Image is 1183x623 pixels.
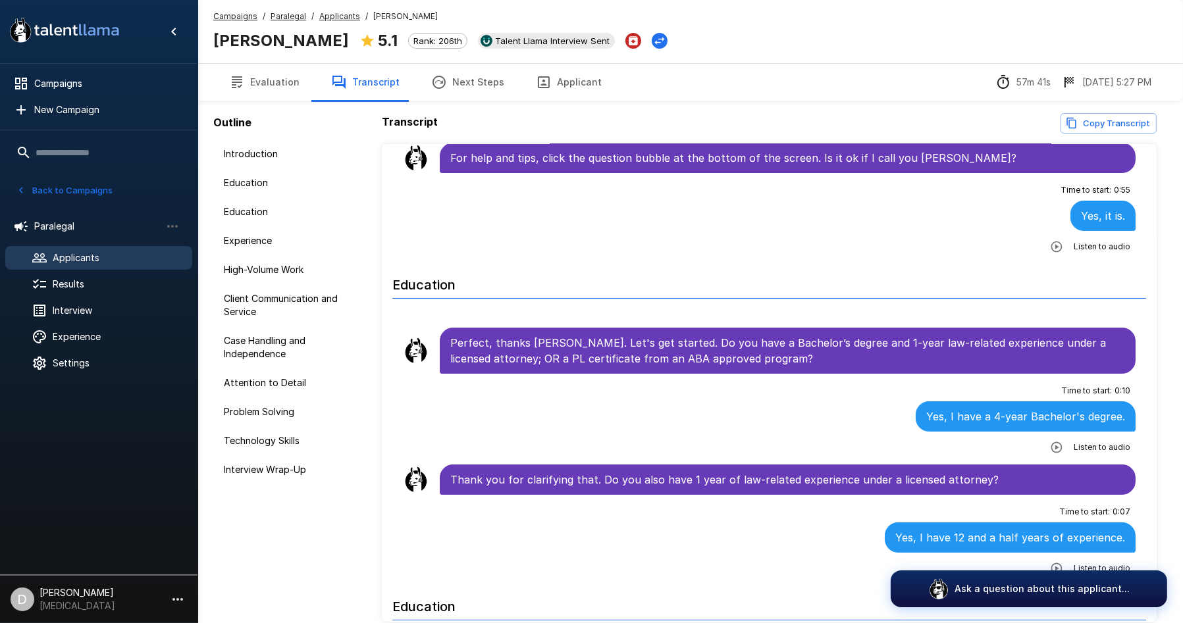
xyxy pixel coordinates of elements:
[224,147,355,161] span: Introduction
[382,115,438,128] b: Transcript
[392,264,1146,299] h6: Education
[224,376,355,389] span: Attention to Detail
[1113,505,1130,518] span: 0 : 07
[365,10,368,23] span: /
[224,176,355,189] span: Education
[392,586,1146,620] h6: Education
[213,329,366,366] div: Case Handling and Independence
[1074,240,1130,253] span: Listen to audio
[926,409,1125,424] p: Yes, I have a 4-year Bachelor's degree.
[1061,184,1111,197] span: Time to start :
[213,229,366,253] div: Experience
[625,33,641,49] button: Archive Applicant
[213,371,366,395] div: Attention to Detail
[213,400,366,424] div: Problem Solving
[213,287,366,324] div: Client Communication and Service
[478,33,615,49] div: View profile in UKG
[409,36,467,46] span: Rank: 206th
[213,142,366,166] div: Introduction
[891,570,1167,607] button: Ask a question about this applicant...
[1016,76,1051,89] p: 57m 41s
[213,458,366,482] div: Interview Wrap-Up
[955,582,1130,595] p: Ask a question about this applicant...
[520,64,618,101] button: Applicant
[311,10,314,23] span: /
[1081,208,1125,224] p: Yes, it is.
[1115,384,1130,397] span: 0 : 10
[490,36,615,46] span: Talent Llama Interview Sent
[315,64,415,101] button: Transcript
[928,578,949,599] img: logo_glasses@2x.png
[224,292,355,318] span: Client Communication and Service
[224,434,355,447] span: Technology Skills
[213,116,251,129] b: Outline
[378,31,398,50] b: 5.1
[450,335,1125,366] p: Perfect, thanks [PERSON_NAME]. Let's get started. Do you have a Bachelor’s degree and 1-year law-...
[1114,184,1130,197] span: 0 : 55
[224,334,355,361] span: Case Handling and Independence
[213,258,366,282] div: High-Volume Work
[224,205,355,218] span: Education
[213,429,366,453] div: Technology Skills
[481,35,492,47] img: ukg_logo.jpeg
[224,234,355,247] span: Experience
[224,463,355,476] span: Interview Wrap-Up
[415,64,520,101] button: Next Steps
[1061,74,1151,90] div: The date and time when the interview was completed
[373,10,438,23] span: [PERSON_NAME]
[213,11,257,21] u: Campaigns
[403,337,429,364] img: llama_clean.png
[1061,384,1112,397] span: Time to start :
[213,64,315,101] button: Evaluation
[271,11,306,21] u: Paralegal
[1074,441,1130,454] span: Listen to audio
[1061,113,1157,134] button: Copy transcript
[1059,505,1110,518] span: Time to start :
[213,200,366,224] div: Education
[450,150,1125,166] p: For help and tips, click the question bubble at the bottom of the screen. Is it ok if I call you ...
[213,171,366,195] div: Education
[652,33,668,49] button: Change Stage
[895,530,1125,545] p: Yes, I have 12 and a half years of experience.
[450,472,1125,487] p: Thank you for clarifying that. Do you also have 1 year of law-related experience under a licensed...
[1082,76,1151,89] p: [DATE] 5:27 PM
[1074,562,1130,575] span: Listen to audio
[263,10,265,23] span: /
[319,11,360,21] u: Applicants
[224,263,355,276] span: High-Volume Work
[403,145,429,171] img: llama_clean.png
[224,405,355,418] span: Problem Solving
[995,74,1051,90] div: The time between starting and completing the interview
[403,466,429,493] img: llama_clean.png
[213,31,349,50] b: [PERSON_NAME]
